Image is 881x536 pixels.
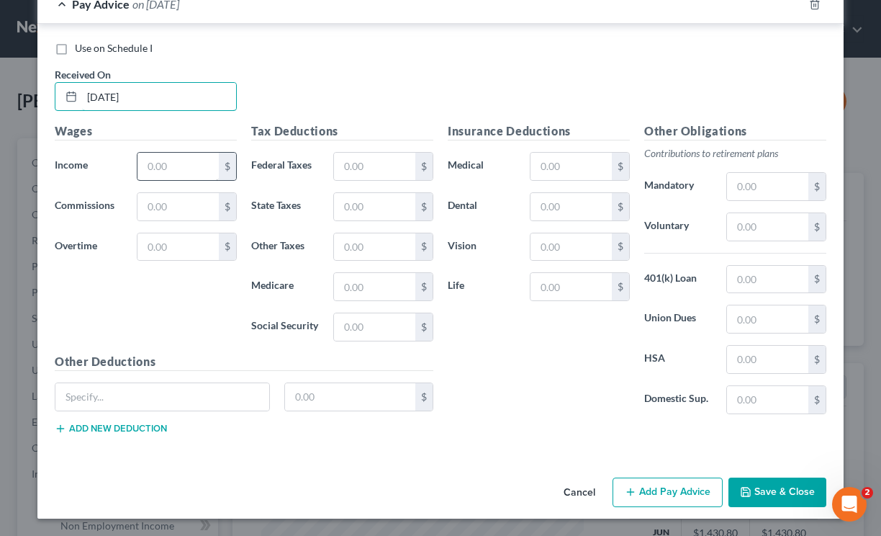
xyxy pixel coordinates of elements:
h5: Insurance Deductions [448,122,630,140]
label: Life [440,272,523,301]
div: $ [612,233,629,261]
label: Mandatory [637,172,719,201]
div: $ [808,266,826,293]
div: $ [219,193,236,220]
h5: Other Obligations [644,122,826,140]
input: 0.00 [334,313,415,341]
div: $ [808,173,826,200]
span: Income [55,158,88,171]
input: 0.00 [727,386,808,414]
label: HSA [637,345,719,374]
span: Received On [55,68,111,81]
div: $ [415,193,433,220]
input: 0.00 [530,153,612,180]
label: Other Taxes [244,233,326,262]
span: 2 [862,487,873,499]
label: Commissions [48,192,130,221]
input: Specify... [55,383,269,411]
label: Voluntary [637,213,719,241]
div: $ [612,193,629,220]
input: 0.00 [727,346,808,373]
div: $ [219,153,236,180]
label: Medicare [244,272,326,301]
p: Contributions to retirement plans [644,146,826,161]
input: 0.00 [285,383,416,411]
div: $ [808,305,826,333]
button: Add Pay Advice [613,478,723,508]
label: Overtime [48,233,130,262]
div: $ [612,273,629,300]
label: Union Dues [637,305,719,334]
input: 0.00 [530,273,612,300]
div: $ [219,233,236,261]
div: $ [415,273,433,300]
h5: Tax Deductions [251,122,433,140]
div: $ [415,153,433,180]
button: Cancel [552,479,607,508]
label: Social Security [244,313,326,341]
div: $ [415,233,433,261]
input: 0.00 [334,153,415,180]
label: Vision [440,233,523,262]
div: $ [808,386,826,414]
input: MM/DD/YYYY [82,83,236,110]
button: Save & Close [728,478,826,508]
div: $ [415,313,433,341]
input: 0.00 [137,153,219,180]
input: 0.00 [727,266,808,293]
label: State Taxes [244,192,326,221]
label: Federal Taxes [244,152,326,181]
input: 0.00 [137,193,219,220]
input: 0.00 [334,273,415,300]
label: Domestic Sup. [637,385,719,414]
input: 0.00 [530,233,612,261]
div: $ [415,383,433,411]
label: Medical [440,152,523,181]
input: 0.00 [530,193,612,220]
h5: Other Deductions [55,353,433,371]
div: $ [808,346,826,373]
span: Use on Schedule I [75,42,153,54]
input: 0.00 [727,213,808,241]
input: 0.00 [727,173,808,200]
input: 0.00 [334,233,415,261]
h5: Wages [55,122,237,140]
input: 0.00 [334,193,415,220]
button: Add new deduction [55,423,167,434]
input: 0.00 [137,233,219,261]
iframe: Intercom live chat [832,487,867,522]
label: 401(k) Loan [637,265,719,294]
div: $ [612,153,629,180]
input: 0.00 [727,305,808,333]
label: Dental [440,192,523,221]
div: $ [808,213,826,241]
